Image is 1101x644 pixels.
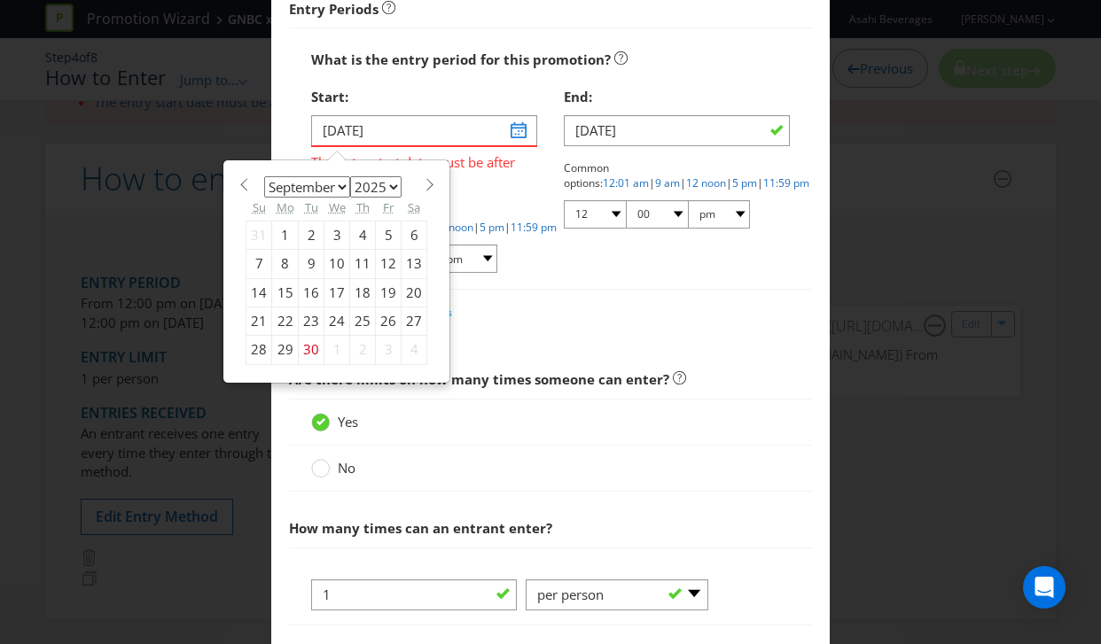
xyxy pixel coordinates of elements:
div: 12 [376,250,402,278]
a: 9 am [655,175,680,190]
div: 28 [246,336,272,364]
a: 11:59 pm [511,220,557,235]
div: 21 [246,306,272,335]
div: 6 [402,221,427,249]
span: | [726,175,732,190]
div: 3 [376,336,402,364]
div: Start: [311,79,537,115]
div: 7 [246,250,272,278]
div: 15 [272,278,299,306]
div: 29 [272,336,299,364]
div: 9 [299,250,324,278]
span: | [649,175,655,190]
div: 18 [350,278,376,306]
div: 20 [402,278,427,306]
span: No [338,459,355,477]
span: | [757,175,763,190]
div: 14 [246,278,272,306]
div: 10 [324,250,350,278]
span: Are there limits on how many times someone can enter? [289,370,669,388]
a: 12 noon [686,175,726,190]
a: 5 pm [480,220,504,235]
div: 4 [402,336,427,364]
abbr: Saturday [408,199,420,215]
abbr: Monday [277,199,294,215]
span: What is the entry period for this promotion? [311,50,611,68]
div: 1 [272,221,299,249]
div: 25 [350,306,376,335]
div: 16 [299,278,324,306]
span: | [504,220,511,235]
abbr: Friday [383,199,394,215]
div: 31 [246,221,272,249]
div: 23 [299,306,324,335]
div: Open Intercom Messenger [1023,566,1066,609]
input: DD/MM/YY [564,115,790,146]
div: 24 [324,306,350,335]
a: 11:59 pm [763,175,809,190]
abbr: Thursday [356,199,370,215]
div: 30 [299,336,324,364]
abbr: Tuesday [305,199,318,215]
div: 4 [350,221,376,249]
span: Yes [338,413,358,431]
div: 13 [402,250,427,278]
div: 22 [272,306,299,335]
a: 12:01 am [603,175,649,190]
div: 2 [350,336,376,364]
div: 26 [376,306,402,335]
div: 11 [350,250,376,278]
span: | [473,220,480,235]
div: 27 [402,306,427,335]
abbr: Wednesday [329,199,346,215]
a: 12 noon [433,220,473,235]
div: 8 [272,250,299,278]
div: 2 [299,221,324,249]
span: The entry start date must be after [DATE]. [311,147,537,191]
a: 5 pm [732,175,757,190]
span: | [680,175,686,190]
div: 1 [324,336,350,364]
div: 17 [324,278,350,306]
abbr: Sunday [253,199,266,215]
div: 19 [376,278,402,306]
span: How many times can an entrant enter? [289,519,552,537]
div: 5 [376,221,402,249]
div: 3 [324,221,350,249]
input: DD/MM/YY [311,115,537,146]
span: Common options: [564,160,609,190]
div: End: [564,79,790,115]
